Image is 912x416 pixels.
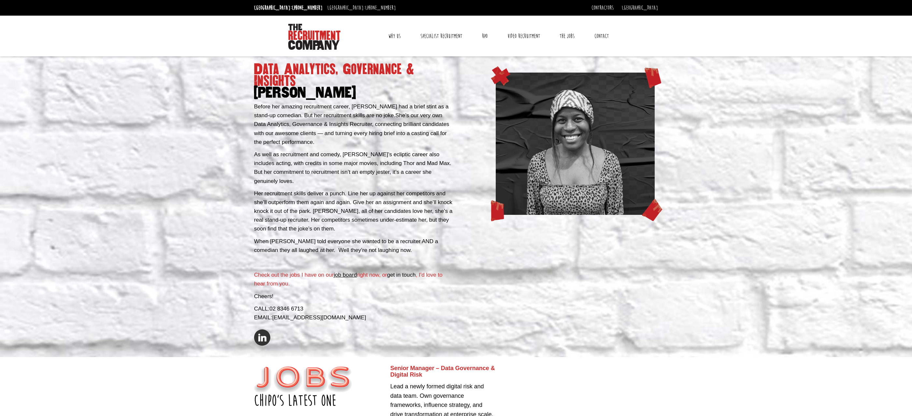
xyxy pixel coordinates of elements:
[254,292,454,301] p: Cheers!
[622,4,658,11] a: [GEOGRAPHIC_DATA]
[383,28,406,44] a: Why Us
[254,102,454,146] p: She’s our very own Data Analytics, Governance & Insights Recruiter, connecting brilliant candidat...
[254,313,454,322] div: EMAIL:
[334,272,357,278] a: job board
[326,3,397,13] li: [GEOGRAPHIC_DATA]:
[591,4,614,11] a: Contractors
[254,63,454,99] h1: Data Analytics, Governance & Insights
[254,367,352,393] img: Jobs
[254,104,449,118] span: Before her amazing recruitment career, [PERSON_NAME] had a brief stint as a stand-up comedian. Bu...
[252,3,324,13] li: [GEOGRAPHIC_DATA]:
[477,28,492,44] a: RPO
[288,24,340,50] img: The Recruitment Company
[269,306,303,312] a: 02 8346 6713
[503,28,545,44] a: Video Recruitment
[555,28,579,44] a: The Jobs
[416,28,467,44] a: Specialist Recruitment
[254,304,454,313] div: CALL:
[390,365,495,378] h6: Senior Manager – Data Governance & Digital Risk
[292,4,322,11] a: [PHONE_NUMBER]
[254,393,385,409] h2: CHIPO’s latest one
[496,73,655,215] img: www-chipo.png
[254,237,454,255] p: When [PERSON_NAME] told everyone she wanted to be a recruiter AND a comedian they all laughed at ...
[272,314,366,321] a: [EMAIL_ADDRESS][DOMAIN_NAME]
[254,87,454,99] span: [PERSON_NAME]
[254,270,454,288] p: Check out the jobs I have on our right now, or , I’d love to hear from you.
[254,189,454,233] p: Her recruitment skills deliver a punch. Line her up against her competitors and she’ll outperform...
[387,272,416,278] a: get in touch
[254,150,454,186] p: As well as recruitment and comedy, [PERSON_NAME]’s ecliptic career also includes acting, with cre...
[365,4,396,11] a: [PHONE_NUMBER]
[590,28,614,44] a: Contact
